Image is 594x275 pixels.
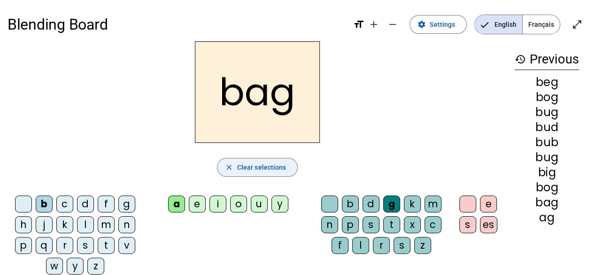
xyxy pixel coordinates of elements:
div: n [321,216,338,233]
mat-icon: format_size [353,19,364,30]
div: k [404,196,421,212]
div: b [342,196,359,212]
div: bag [515,197,579,208]
div: b [36,196,53,212]
div: t [383,216,400,233]
div: f [332,237,348,254]
div: s [393,237,410,254]
div: d [363,196,379,212]
div: r [56,237,73,254]
div: n [118,216,135,233]
button: Clear selections [217,158,298,177]
div: r [373,237,390,254]
div: bug [515,107,579,118]
button: Enter full screen [568,15,586,34]
div: o [230,196,247,212]
div: l [77,216,94,233]
mat-icon: settings [417,20,426,29]
div: t [98,237,115,254]
div: big [515,167,579,178]
div: c [56,196,73,212]
button: Settings [409,15,467,34]
div: e [480,196,497,212]
div: z [87,258,104,275]
button: Decrease font size [383,15,402,34]
span: English [475,15,522,34]
div: k [56,216,73,233]
div: es [480,216,497,233]
div: u [251,196,268,212]
div: v [118,237,135,254]
div: i [209,196,226,212]
h3: Previous [515,49,579,70]
mat-icon: open_in_full [571,19,583,30]
button: Increase font size [364,15,383,34]
div: l [352,237,369,254]
div: bug [515,152,579,163]
div: bud [515,122,579,133]
div: g [383,196,400,212]
mat-icon: close [225,163,233,172]
div: d [77,196,94,212]
mat-icon: history [515,54,526,65]
mat-icon: remove [387,19,398,30]
div: j [36,216,53,233]
h2: bag [195,41,320,143]
span: Français [523,15,560,34]
div: x [404,216,421,233]
div: h [15,216,32,233]
div: ag [515,212,579,223]
div: beg [515,77,579,88]
div: c [424,216,441,233]
div: z [414,237,431,254]
div: q [36,237,53,254]
div: p [342,216,359,233]
div: a [168,196,185,212]
div: f [98,196,115,212]
div: s [459,216,476,233]
div: m [98,216,115,233]
div: y [271,196,288,212]
div: g [118,196,135,212]
span: Clear selections [237,162,286,173]
mat-icon: add [368,19,379,30]
mat-button-toggle-group: Language selection [474,15,560,34]
div: bog [515,182,579,193]
div: s [363,216,379,233]
div: bub [515,137,579,148]
div: e [189,196,206,212]
div: s [77,237,94,254]
div: bog [515,92,579,103]
span: Settings [430,19,455,30]
div: p [15,237,32,254]
h1: Blending Board [8,9,346,39]
div: m [424,196,441,212]
div: y [67,258,84,275]
div: w [46,258,63,275]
